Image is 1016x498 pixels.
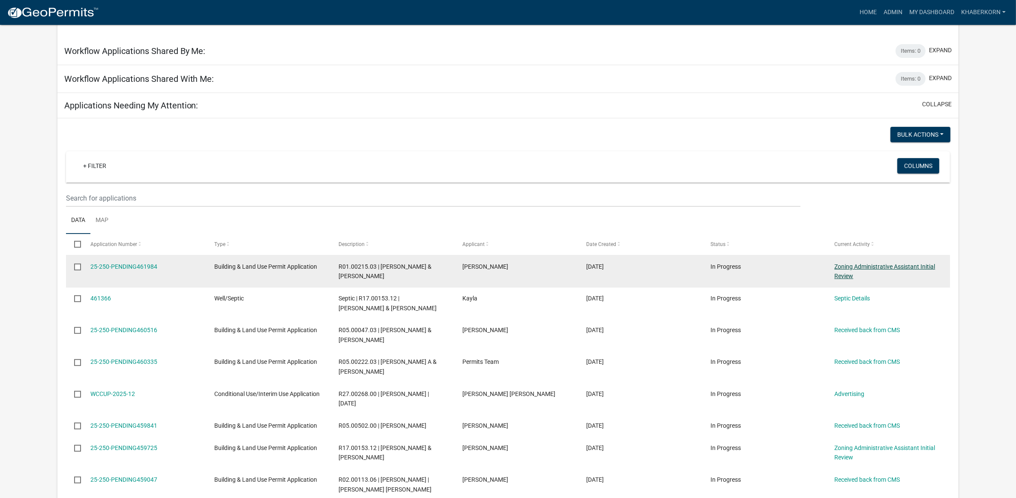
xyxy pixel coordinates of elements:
datatable-header-cell: Type [206,234,330,255]
div: Items: 0 [896,44,926,58]
span: Description [339,241,365,247]
span: 08/06/2025 [587,358,604,365]
button: expand [929,46,952,55]
span: Lucas Youngsma [462,327,508,333]
datatable-header-cell: Select [66,234,82,255]
a: Septic Details [834,295,870,302]
h5: Workflow Applications Shared By Me: [64,46,206,56]
span: In Progress [710,476,741,483]
span: Adam Michael Dalton [462,390,555,397]
span: In Progress [710,295,741,302]
a: 25-250-PENDING460516 [90,327,157,333]
span: In Progress [710,422,741,429]
a: Home [856,4,880,21]
span: Conditional Use/Interim Use Application [214,390,320,397]
a: 25-250-PENDING459725 [90,444,157,451]
span: Building & Land Use Permit Application [214,422,317,429]
span: Building & Land Use Permit Application [214,444,317,451]
span: 08/07/2025 [587,327,604,333]
h5: Workflow Applications Shared With Me: [64,74,214,84]
span: Applicant [462,241,485,247]
span: 08/06/2025 [587,422,604,429]
span: R17.00153.12 | RUSSELL & ASHLEY RILEY [339,444,432,461]
datatable-header-cell: Applicant [454,234,578,255]
span: 08/04/2025 [587,476,604,483]
datatable-header-cell: Date Created [578,234,702,255]
span: Building & Land Use Permit Application [214,476,317,483]
span: R02.00113.06 | LUKE J KREOFSKY | BETH L HONSEY KREOFSKY [339,476,432,493]
span: R05.00047.03 | LUCAS & CARISSA YOUNGSMA [339,327,432,343]
span: Date Created [587,241,617,247]
a: Received back from CMS [834,476,900,483]
span: Septic | R17.00153.12 | RUSSELL & ASHLEY RILEY [339,295,437,312]
span: 08/08/2025 [587,295,604,302]
span: Luke Kreofsky [462,476,508,483]
a: Zoning Administrative Assistant Initial Review [834,444,935,461]
a: + Filter [76,158,113,174]
a: WCCUP-2025-12 [90,390,135,397]
span: R27.00268.00 | Hunter Kapple | 08/07/2025 [339,390,429,407]
datatable-header-cell: Current Activity [826,234,950,255]
span: Status [710,241,725,247]
a: 25-250-PENDING461984 [90,263,157,270]
span: In Progress [710,390,741,397]
a: 25-250-PENDING459047 [90,476,157,483]
span: Permits Team [462,358,499,365]
span: In Progress [710,263,741,270]
span: In Progress [710,358,741,365]
datatable-header-cell: Description [330,234,454,255]
span: Well/Septic [214,295,244,302]
a: 25-250-PENDING459841 [90,422,157,429]
span: 08/06/2025 [587,390,604,397]
a: Advertising [834,390,864,397]
a: Map [90,207,114,234]
span: Building & Land Use Permit Application [214,263,317,270]
button: collapse [922,100,952,109]
span: Building & Land Use Permit Application [214,327,317,333]
a: My Dashboard [906,4,958,21]
a: Received back from CMS [834,327,900,333]
span: Current Activity [834,241,870,247]
span: 08/11/2025 [587,263,604,270]
button: Columns [897,158,939,174]
a: Received back from CMS [834,422,900,429]
span: Shirley Manthei [462,263,508,270]
a: Zoning Administrative Assistant Initial Review [834,263,935,280]
span: Type [214,241,225,247]
span: 08/05/2025 [587,444,604,451]
span: In Progress [710,327,741,333]
a: 461366 [90,295,111,302]
datatable-header-cell: Application Number [82,234,206,255]
span: Kayla [462,295,477,302]
datatable-header-cell: Status [702,234,826,255]
a: 25-250-PENDING460335 [90,358,157,365]
span: Building & Land Use Permit Application [214,358,317,365]
a: Admin [880,4,906,21]
input: Search for applications [66,189,801,207]
span: R01.00215.03 | MICHAEL L & SHIRLEY A MANTHEI [339,263,432,280]
span: Ashley Riley [462,444,508,451]
a: Received back from CMS [834,358,900,365]
a: Data [66,207,90,234]
span: Application Number [90,241,137,247]
button: expand [929,74,952,83]
span: R05.00222.03 | THOMAS A & KAY M HALLBERG [339,358,437,375]
span: In Progress [710,444,741,451]
h5: Applications Needing My Attention: [64,100,198,111]
button: Bulk Actions [890,127,950,142]
span: R05.00502.00 | GINA MARIE KORF [339,422,426,429]
a: khaberkorn [958,4,1009,21]
span: Michael T Sholing [462,422,508,429]
div: Items: 0 [896,72,926,86]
